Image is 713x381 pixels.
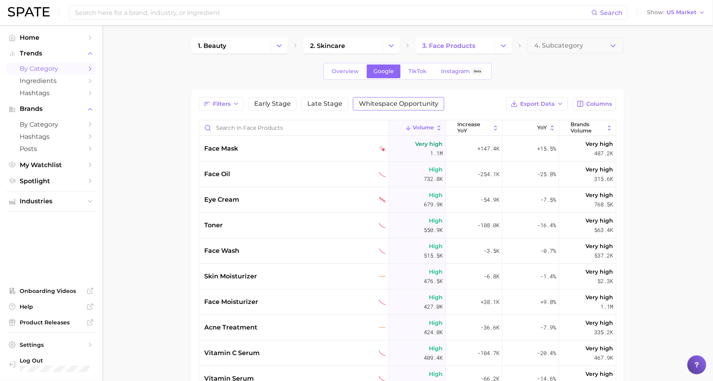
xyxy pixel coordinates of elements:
[520,101,555,107] span: Export Data
[571,121,604,134] span: Brands Volume
[540,323,556,332] span: -7.9%
[199,213,616,238] button: tonersustained declinerHigh550.9k-108.0k-16.4%Very high563.4k
[600,302,613,311] span: 1.1m
[379,273,386,280] img: seasonal flat
[199,289,616,315] button: face moisturizersustained declinerHigh427.0k+38.1k+9.8%Very high1.1m
[573,97,616,110] button: Columns
[528,38,624,53] button: 4. Subcategory
[429,293,443,302] span: High
[424,276,443,286] span: 476.5k
[495,38,512,53] button: Change Category
[198,42,226,50] span: 1. beauty
[540,195,556,204] span: -7.5%
[586,369,613,379] span: Very high
[429,267,443,276] span: High
[484,272,499,281] span: -6.8k
[204,323,257,332] span: acne treatment
[594,328,613,337] span: 335.2k
[424,225,443,235] span: 550.9k
[20,303,83,310] span: Help
[537,169,556,179] span: -25.8%
[389,120,446,136] button: Volume
[20,357,90,364] span: Log Out
[594,353,613,363] span: 467.9k
[429,344,443,353] span: High
[6,48,96,59] button: Trends
[204,297,258,307] span: face moisturizer
[6,301,96,313] a: Help
[20,65,83,72] span: by Category
[199,120,389,135] input: Search in face products
[20,50,83,57] span: Trends
[402,64,433,78] a: TikTok
[429,190,443,200] span: High
[6,87,96,99] a: Hashtags
[586,101,612,107] span: Columns
[204,272,257,281] span: skin moisturizer
[6,75,96,87] a: Ingredients
[373,68,394,75] span: Google
[586,165,613,174] span: Very high
[20,121,83,128] span: by Category
[379,299,386,306] img: sustained decliner
[20,319,83,326] span: Product Releases
[367,64,401,78] a: Google
[594,225,613,235] span: 563.4k
[6,339,96,351] a: Settings
[537,221,556,230] span: -16.4%
[199,97,244,110] button: Filters
[424,328,443,337] span: 424.0k
[20,145,83,153] span: Posts
[379,171,386,178] img: sustained decliner
[586,344,613,353] span: Very high
[204,169,230,179] span: face oil
[20,161,83,169] span: My Watchlist
[429,318,443,328] span: High
[6,159,96,171] a: My Watchlist
[586,267,613,276] span: Very high
[204,246,239,256] span: face wash
[379,145,386,152] img: falling star
[20,133,83,140] span: Hashtags
[446,120,502,136] button: increase YoY
[379,248,386,254] img: sustained decliner
[429,165,443,174] span: High
[484,246,499,256] span: -3.5k
[559,120,616,136] button: Brands Volume
[540,272,556,281] span: -1.4%
[8,7,50,17] img: SPATE
[586,293,613,302] span: Very high
[597,276,613,286] span: 52.3k
[538,125,547,131] span: YoY
[540,297,556,307] span: +9.8%
[6,175,96,187] a: Spotlight
[6,63,96,75] a: by Category
[20,89,83,97] span: Hashtags
[594,200,613,209] span: 768.5k
[424,174,443,184] span: 732.8k
[379,324,386,331] img: flat
[204,221,223,230] span: toner
[594,174,613,184] span: 315.6k
[534,42,583,49] span: 4. Subcategory
[586,139,613,149] span: Very high
[413,125,434,131] span: Volume
[303,38,383,53] a: 2. skincare
[204,195,239,204] span: eye cream
[415,139,443,149] span: Very high
[477,348,499,358] span: -104.7k
[600,9,622,17] span: Search
[20,34,83,41] span: Home
[6,131,96,143] a: Hashtags
[586,318,613,328] span: Very high
[429,369,443,379] span: High
[213,101,231,107] span: Filters
[586,190,613,200] span: Very high
[458,121,491,134] span: increase YoY
[647,10,664,15] span: Show
[477,221,499,230] span: -108.0k
[586,241,613,251] span: Very high
[480,195,499,204] span: -54.9k
[204,348,260,358] span: vitamin c serum
[6,355,96,375] a: Log out. Currently logged in with e-mail hannah@spate.nyc.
